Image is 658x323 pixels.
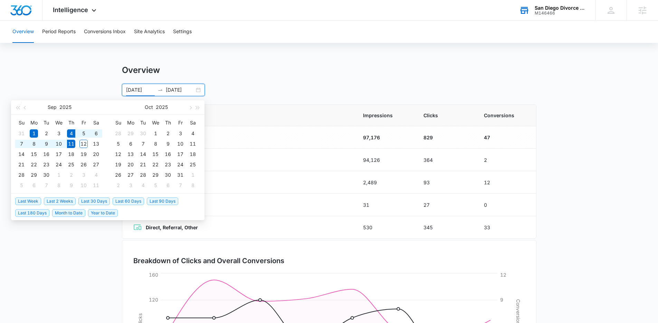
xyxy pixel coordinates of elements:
td: 2025-10-03 [77,170,90,180]
td: 2025-10-21 [137,159,149,170]
button: Sep [48,100,57,114]
tspan: 9 [500,297,503,303]
td: 2025-08-31 [15,128,28,139]
div: 30 [164,171,172,179]
td: 2025-09-01 [28,128,40,139]
div: 20 [92,150,100,158]
strong: Direct, Referral, Other [146,224,198,230]
div: 29 [126,129,135,138]
td: 2025-10-13 [124,149,137,159]
td: 2025-10-08 [53,180,65,191]
div: 29 [151,171,160,179]
div: 1 [151,129,160,138]
div: 17 [176,150,184,158]
div: 4 [92,171,100,179]
div: 26 [79,160,88,169]
td: 2025-10-11 [90,180,102,191]
td: 2025-09-15 [28,149,40,159]
td: 94,126 [355,149,415,171]
th: Th [162,117,174,128]
span: Last Week [15,197,41,205]
td: 2025-09-26 [77,159,90,170]
td: 2025-09-07 [15,139,28,149]
td: 2025-10-29 [149,170,162,180]
div: 8 [55,181,63,190]
td: 2025-09-10 [53,139,65,149]
div: 14 [17,150,26,158]
div: 6 [126,140,135,148]
td: 2025-10-31 [174,170,187,180]
td: 2025-10-04 [90,170,102,180]
span: Last 2 Weeks [44,197,76,205]
td: 2025-11-03 [124,180,137,191]
div: 28 [139,171,147,179]
td: 2025-10-14 [137,149,149,159]
div: 5 [79,129,88,138]
div: 11 [189,140,197,148]
td: 2025-09-27 [90,159,102,170]
td: 2025-09-25 [65,159,77,170]
div: 13 [126,150,135,158]
div: 20 [126,160,135,169]
td: 97,176 [355,126,415,149]
td: 2025-09-05 [77,128,90,139]
div: 4 [67,129,75,138]
td: 2025-11-01 [187,170,199,180]
button: Overview [12,21,34,43]
div: 3 [126,181,135,190]
div: 10 [79,181,88,190]
div: 28 [114,129,122,138]
tspan: 120 [149,297,158,303]
div: 19 [114,160,122,169]
td: 2025-10-09 [65,180,77,191]
td: 2025-10-01 [53,170,65,180]
td: 2025-09-11 [65,139,77,149]
button: Oct [145,100,153,114]
td: 2025-10-28 [137,170,149,180]
th: Fr [77,117,90,128]
div: 9 [67,181,75,190]
td: 2,489 [355,171,415,194]
div: 2 [114,181,122,190]
div: 21 [17,160,26,169]
td: 2025-10-09 [162,139,174,149]
span: to [158,87,163,93]
td: 2025-09-18 [65,149,77,159]
div: 8 [30,140,38,148]
th: Mo [124,117,137,128]
div: 30 [139,129,147,138]
td: 2025-10-25 [187,159,199,170]
button: Site Analytics [134,21,165,43]
span: Last 60 Days [113,197,144,205]
td: 2025-09-08 [28,139,40,149]
span: Month to Date [52,209,85,217]
div: 4 [189,129,197,138]
td: 2025-10-22 [149,159,162,170]
div: 8 [151,140,160,148]
div: 18 [189,150,197,158]
div: 12 [114,150,122,158]
th: We [149,117,162,128]
span: swap-right [158,87,163,93]
div: 4 [139,181,147,190]
td: 2025-10-20 [124,159,137,170]
td: 2025-10-30 [162,170,174,180]
td: 2025-09-29 [28,170,40,180]
td: 2025-10-05 [112,139,124,149]
button: Period Reports [42,21,76,43]
th: Su [112,117,124,128]
tspan: 160 [149,272,158,278]
td: 2025-10-04 [187,128,199,139]
td: 33 [476,216,536,239]
div: 5 [17,181,26,190]
td: 2025-10-12 [112,149,124,159]
div: 25 [67,160,75,169]
td: 2025-09-17 [53,149,65,159]
td: 2025-10-06 [28,180,40,191]
td: 2025-09-30 [137,128,149,139]
th: Th [65,117,77,128]
div: 3 [176,129,184,138]
td: 2025-09-28 [112,128,124,139]
div: 2 [67,171,75,179]
td: 2025-11-02 [112,180,124,191]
